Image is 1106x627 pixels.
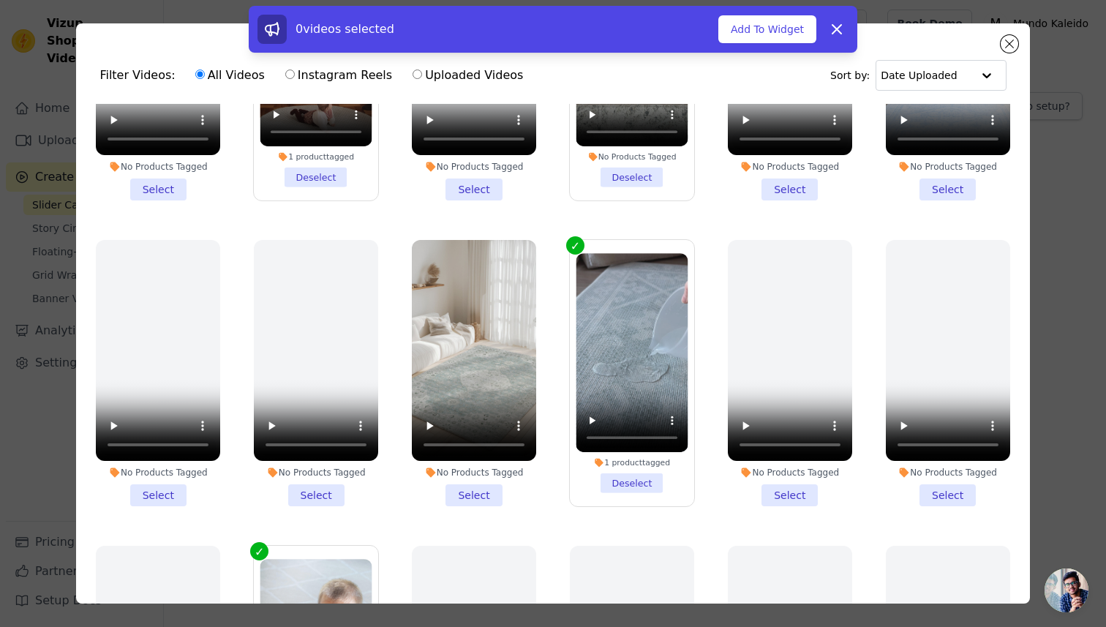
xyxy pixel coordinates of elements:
[254,467,378,478] div: No Products Tagged
[96,467,220,478] div: No Products Tagged
[728,161,852,173] div: No Products Tagged
[195,66,266,85] label: All Videos
[1045,568,1088,612] div: Chat abierto
[260,151,372,162] div: 1 product tagged
[830,60,1007,91] div: Sort by:
[576,151,688,162] div: No Products Tagged
[296,22,394,36] span: 0 videos selected
[886,467,1010,478] div: No Products Tagged
[412,66,524,85] label: Uploaded Videos
[412,467,536,478] div: No Products Tagged
[99,59,531,92] div: Filter Videos:
[285,66,393,85] label: Instagram Reels
[96,161,220,173] div: No Products Tagged
[718,15,816,43] button: Add To Widget
[576,457,688,468] div: 1 product tagged
[412,161,536,173] div: No Products Tagged
[886,161,1010,173] div: No Products Tagged
[728,467,852,478] div: No Products Tagged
